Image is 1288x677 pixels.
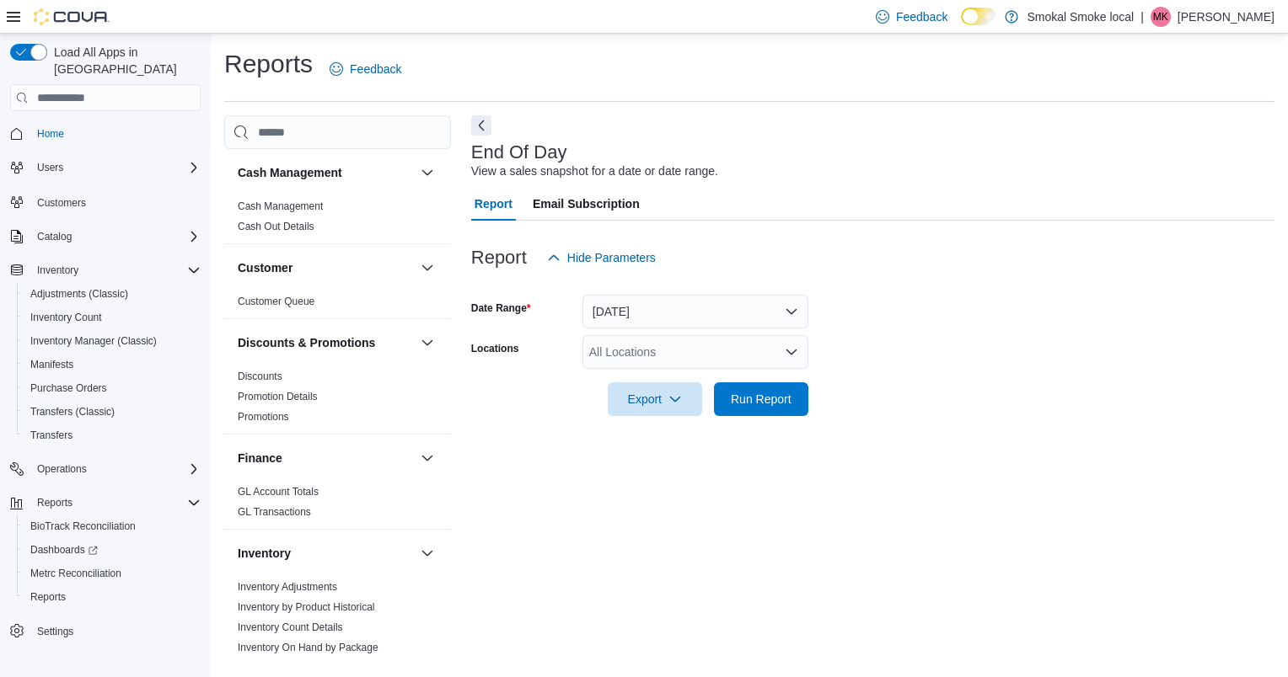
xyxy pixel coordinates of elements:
p: Smokal Smoke local [1027,7,1134,27]
span: Inventory Count Details [238,621,343,634]
span: Inventory Manager (Classic) [30,334,157,348]
h1: Reports [224,47,313,81]
button: Open list of options [785,345,798,359]
h3: End Of Day [471,142,567,163]
a: GL Account Totals [238,486,319,498]
button: Inventory [30,260,85,280]
button: Reports [30,493,79,513]
a: Transfers (Classic) [24,402,121,422]
span: BioTrack Reconciliation [30,520,136,533]
a: Home [30,124,71,144]
a: Inventory by Product Historical [238,601,375,613]
span: Cash Out Details [238,220,314,233]
a: Purchase Orders [24,378,114,398]
button: Metrc Reconciliation [17,562,207,585]
button: Catalog [3,225,207,248]
a: Inventory Manager (Classic) [24,331,164,351]
h3: Inventory [238,545,291,562]
button: Settings [3,619,207,643]
a: Customer Queue [238,296,314,307]
span: Reports [37,496,72,509]
a: Cash Out Details [238,221,314,232]
span: Inventory [30,260,201,280]
span: Reports [24,587,201,607]
span: Feedback [350,61,401,77]
span: Metrc Reconciliation [24,563,201,584]
div: Mike Kennedy [1151,7,1171,27]
span: Home [30,123,201,144]
span: Inventory Adjustments [238,580,337,594]
div: Discounts & Promotions [224,366,451,434]
span: Catalog [30,227,201,247]
span: Hide Parameters [567,249,656,266]
button: Manifests [17,353,207,376]
a: Manifests [24,354,80,375]
a: Discounts [238,370,282,382]
span: Inventory [37,264,78,277]
label: Locations [471,342,519,355]
span: Transfers (Classic) [30,405,115,418]
a: Inventory Count Details [238,621,343,633]
button: Run Report [714,382,808,416]
span: Export [618,382,692,416]
span: Inventory Count [24,307,201,328]
a: Metrc Reconciliation [24,563,128,584]
span: Transfers (Classic) [24,402,201,422]
a: Customers [30,193,93,213]
span: Settings [37,625,73,638]
button: Home [3,121,207,146]
button: Inventory [417,543,437,563]
button: Operations [30,459,94,479]
a: Dashboards [24,540,105,560]
span: Dashboards [24,540,201,560]
a: Settings [30,621,80,642]
button: BioTrack Reconciliation [17,514,207,538]
button: Users [30,157,70,178]
p: | [1140,7,1144,27]
div: Finance [224,482,451,529]
span: Transfers [24,425,201,445]
span: Users [37,161,63,174]
button: Customers [3,189,207,214]
span: Promotion Details [238,390,318,403]
p: [PERSON_NAME] [1178,7,1275,27]
button: Cash Management [238,164,414,181]
a: Dashboards [17,538,207,562]
span: Load All Apps in [GEOGRAPHIC_DATA] [47,44,201,77]
button: Operations [3,457,207,481]
span: MK [1153,7,1168,27]
input: Dark Mode [961,8,996,25]
button: Inventory [238,545,414,562]
button: Adjustments (Classic) [17,282,207,306]
a: Transfers [24,425,79,445]
span: Dashboards [30,543,98,557]
a: Promotions [238,411,289,423]
span: Customers [30,191,201,212]
span: Inventory Count [30,311,102,324]
a: Promotion Details [238,391,318,402]
span: Manifests [24,354,201,375]
span: Inventory On Hand by Package [238,641,378,654]
h3: Report [471,248,527,268]
label: Date Range [471,301,531,315]
span: Discounts [238,370,282,383]
button: Reports [17,585,207,609]
button: Users [3,156,207,179]
button: Transfers [17,424,207,447]
h3: Discounts & Promotions [238,334,375,351]
a: GL Transactions [238,506,311,518]
span: GL Account Totals [238,485,319,498]
button: Discounts & Promotions [238,334,414,351]
span: Purchase Orders [30,381,107,395]
button: Reports [3,491,207,514]
div: Customer [224,291,451,318]
span: Inventory Manager (Classic) [24,331,201,351]
span: Promotions [238,410,289,424]
a: Feedback [323,52,408,86]
span: Reports [30,493,201,513]
span: Settings [30,621,201,642]
div: View a sales snapshot for a date or date range. [471,163,718,180]
span: Cash Management [238,200,323,213]
button: Catalog [30,227,78,247]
